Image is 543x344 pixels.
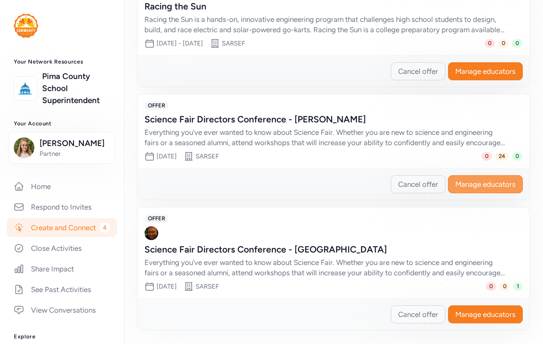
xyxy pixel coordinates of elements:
span: 0 [485,39,495,48]
span: Manage educators [455,66,515,76]
div: Racing the Sun is a hands-on, innovative engineering program that challenges high school students... [144,14,505,35]
span: 0 [482,152,492,161]
span: Cancel offer [398,179,438,189]
a: Close Activities [7,239,117,258]
h3: Your Account [14,120,110,127]
span: Cancel offer [398,66,438,76]
span: 0 [486,282,496,291]
div: SARSEF [196,152,219,161]
a: View Conversations [7,301,117,320]
button: Manage educators [448,175,523,193]
div: Science Fair Directors Conference - [PERSON_NAME] [144,113,505,125]
span: 4 [99,222,110,233]
span: [PERSON_NAME] [40,137,109,149]
a: Create and Connect4 [7,218,117,237]
button: Manage educators [448,305,523,323]
span: 0 [512,152,522,161]
button: Manage educators [448,62,523,80]
div: Science Fair Directors Conference - [GEOGRAPHIC_DATA] [144,244,505,256]
div: Racing the Sun [144,0,505,12]
button: [PERSON_NAME]Partner [8,132,115,164]
a: Home [7,177,117,196]
div: SARSEF [222,39,245,48]
span: Manage educators [455,309,515,320]
div: SARSEF [196,282,219,291]
a: See Past Activities [7,280,117,299]
h3: Explore [14,333,110,340]
span: OFFER [144,214,169,223]
img: Avatar [144,226,158,240]
span: 1 [513,282,522,291]
div: Everything you've ever wanted to know about Science Fair. Whether you are new to science and engi... [144,127,505,148]
a: Pima County School Superintendent [42,70,110,107]
span: [DATE] - [DATE] [156,40,203,47]
img: logo [16,79,35,98]
span: 0 [498,39,509,48]
span: Manage educators [455,179,515,189]
h3: Your Network Resources [14,58,110,65]
button: Cancel offer [391,305,445,323]
button: Cancel offer [391,62,445,80]
span: 0 [512,39,522,48]
span: [DATE] [156,152,177,160]
span: Cancel offer [398,309,438,320]
div: Everything you've ever wanted to know about Science Fair. Whether you are new to science and engi... [144,257,505,278]
button: Cancel offer [391,175,445,193]
span: 24 [495,152,509,161]
span: OFFER [144,101,169,110]
span: Partner [40,149,109,158]
span: [DATE] [156,283,177,290]
a: Share Impact [7,259,117,278]
a: Respond to Invites [7,198,117,216]
img: logo [14,14,38,38]
span: 0 [500,282,510,291]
